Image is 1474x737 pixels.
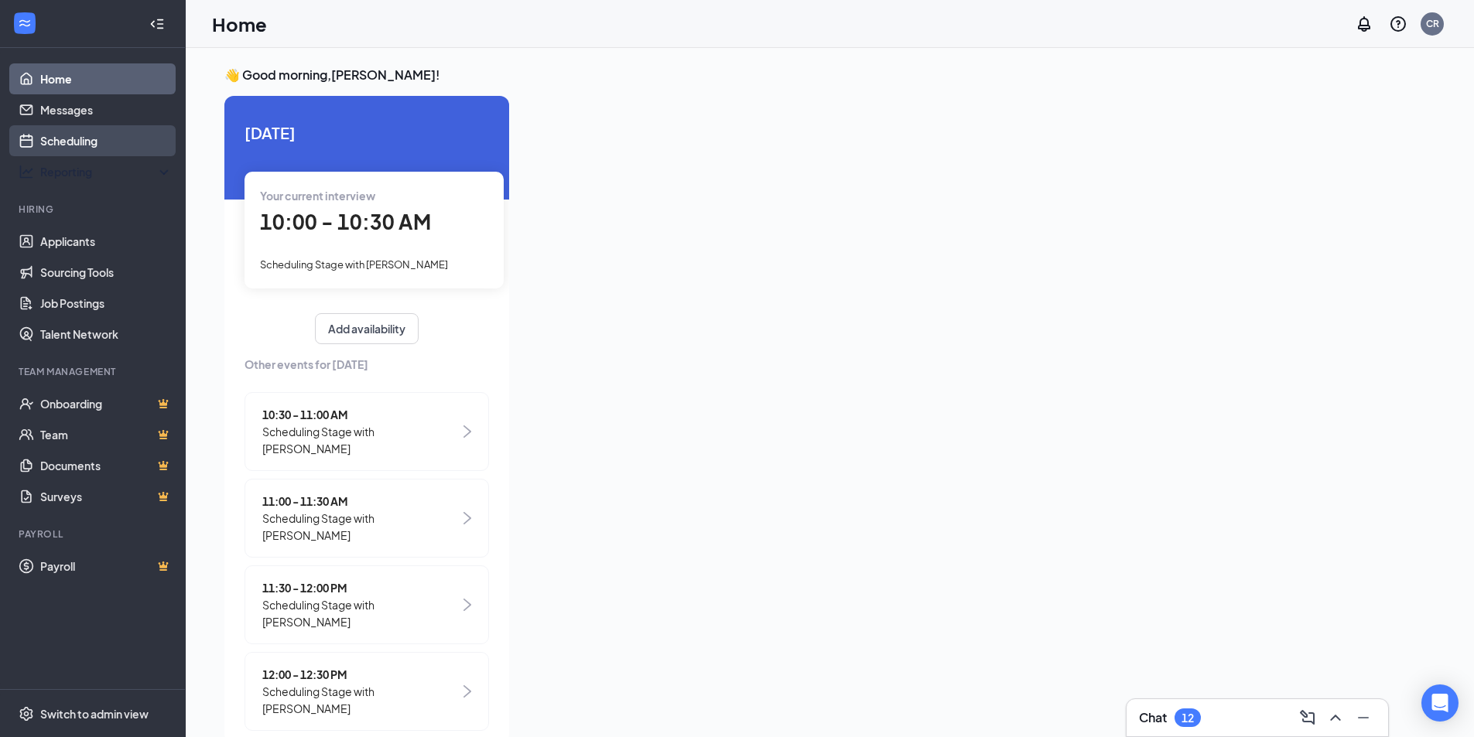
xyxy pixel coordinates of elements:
a: Talent Network [40,319,173,350]
svg: ComposeMessage [1298,708,1317,727]
div: Switch to admin view [40,706,149,722]
div: Payroll [19,527,169,541]
div: Open Intercom Messenger [1421,684,1459,722]
h1: Home [212,11,267,37]
div: Hiring [19,203,169,216]
svg: ChevronUp [1326,708,1345,727]
div: Reporting [40,164,173,179]
h3: 👋 Good morning, [PERSON_NAME] ! [224,67,1388,84]
a: PayrollCrown [40,551,173,582]
svg: Notifications [1355,15,1373,33]
a: Messages [40,94,173,125]
svg: Analysis [19,164,34,179]
span: [DATE] [245,121,489,145]
span: Scheduling Stage with [PERSON_NAME] [262,510,460,544]
span: 10:30 - 11:00 AM [262,406,460,423]
span: 12:00 - 12:30 PM [262,666,460,683]
svg: Settings [19,706,34,722]
div: Team Management [19,365,169,378]
span: Scheduling Stage with [PERSON_NAME] [260,258,448,271]
div: CR [1426,17,1439,30]
span: 11:30 - 12:00 PM [262,579,460,596]
svg: QuestionInfo [1389,15,1407,33]
svg: Collapse [149,16,165,32]
span: Scheduling Stage with [PERSON_NAME] [262,683,460,717]
a: TeamCrown [40,419,173,450]
svg: WorkstreamLogo [17,15,32,31]
span: Other events for [DATE] [245,356,489,373]
h3: Chat [1139,709,1167,726]
button: ChevronUp [1323,705,1348,730]
span: 10:00 - 10:30 AM [260,209,431,234]
div: 12 [1182,711,1194,725]
a: Sourcing Tools [40,257,173,288]
button: Add availability [315,313,419,344]
a: Job Postings [40,288,173,319]
span: Scheduling Stage with [PERSON_NAME] [262,596,460,630]
a: Applicants [40,226,173,257]
a: Home [40,63,173,94]
a: OnboardingCrown [40,388,173,419]
a: DocumentsCrown [40,450,173,481]
svg: Minimize [1354,708,1373,727]
button: ComposeMessage [1295,705,1320,730]
span: Scheduling Stage with [PERSON_NAME] [262,423,460,457]
button: Minimize [1351,705,1376,730]
a: Scheduling [40,125,173,156]
a: SurveysCrown [40,481,173,512]
span: 11:00 - 11:30 AM [262,493,460,510]
span: Your current interview [260,189,375,203]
